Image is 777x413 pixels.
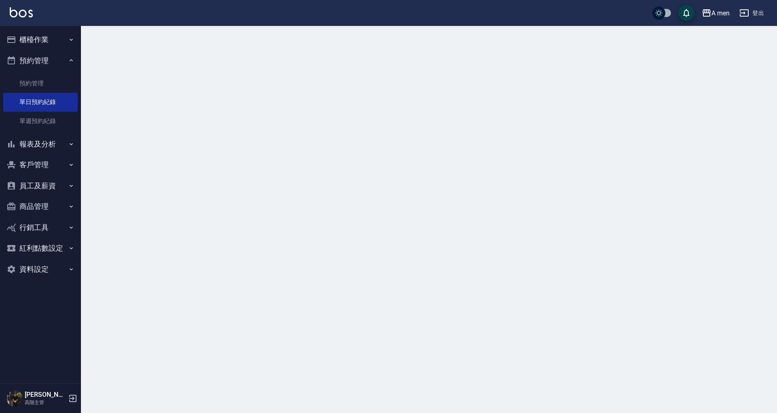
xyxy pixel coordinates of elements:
[6,390,23,407] img: Person
[3,29,78,50] button: 櫃檯作業
[3,196,78,217] button: 商品管理
[678,5,694,21] button: save
[10,7,33,17] img: Logo
[3,112,78,130] a: 單週預約紀錄
[3,74,78,93] a: 預約管理
[3,50,78,71] button: 預約管理
[3,93,78,111] a: 單日預約紀錄
[3,175,78,196] button: 員工及薪資
[736,6,767,21] button: 登出
[3,154,78,175] button: 客戶管理
[3,238,78,259] button: 紅利點數設定
[3,217,78,238] button: 行銷工具
[3,259,78,280] button: 資料設定
[698,5,733,21] button: A men
[711,8,730,18] div: A men
[25,391,66,399] h5: [PERSON_NAME]
[25,399,66,406] p: 高階主管
[3,134,78,155] button: 報表及分析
